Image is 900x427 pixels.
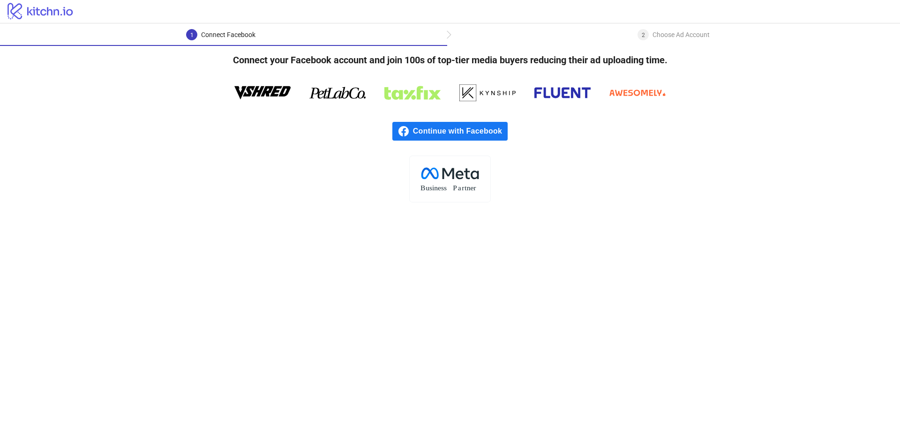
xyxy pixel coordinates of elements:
[413,122,508,141] span: Continue with Facebook
[453,184,457,192] tspan: P
[392,122,508,141] a: Continue with Facebook
[218,46,682,74] h4: Connect your Facebook account and join 100s of top-tier media buyers reducing their ad uploading ...
[465,184,476,192] tspan: tner
[642,32,645,38] span: 2
[426,184,447,192] tspan: usiness
[462,184,465,192] tspan: r
[652,29,710,40] div: Choose Ad Account
[458,184,461,192] tspan: a
[190,32,194,38] span: 1
[201,29,255,40] div: Connect Facebook
[420,184,425,192] tspan: B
